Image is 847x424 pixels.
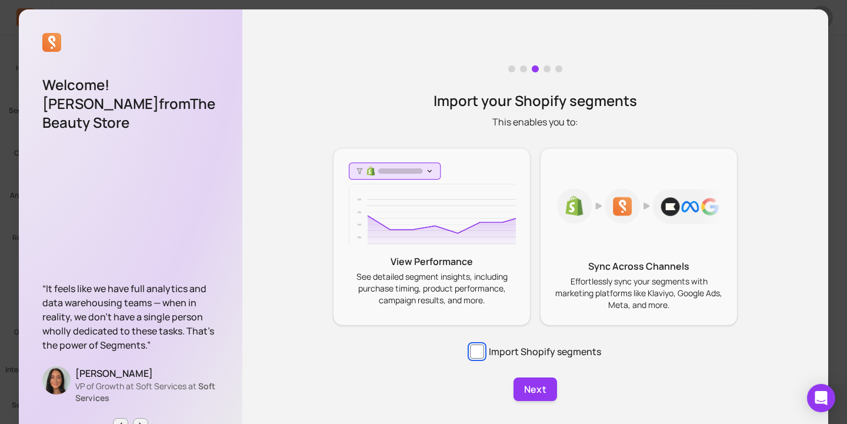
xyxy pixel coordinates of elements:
p: [PERSON_NAME] [75,366,219,380]
img: Shopify Segments Chart [348,163,516,246]
label: Import Shopify segments [470,344,601,359]
button: Next [513,377,557,401]
img: Shopify Segments Sync [555,163,723,250]
p: “It feels like we have full analytics and data warehousing teams — when in reality, we don’t have... [42,281,219,352]
span: Soft Services [75,380,215,403]
p: Effortlessly sync your segments with marketing platforms like Klaviyo, Google Ads, Meta, and more. [555,276,723,311]
div: Open Intercom Messenger [807,384,835,412]
input: Import Shopify segments [470,344,484,359]
p: This enables you to: [433,115,637,129]
p: VP of Growth at Soft Services at [75,380,219,404]
p: See detailed segment insights, including purchase timing, product performance, campaign results, ... [348,271,516,306]
p: View Performance [348,254,516,269]
p: Welcome! [42,75,219,94]
p: Sync Across Channels [555,259,723,273]
img: Stephanie DiSturco [42,366,71,395]
p: [PERSON_NAME] from The Beauty Store [42,94,219,132]
p: Import your Shopify segments [433,91,637,110]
